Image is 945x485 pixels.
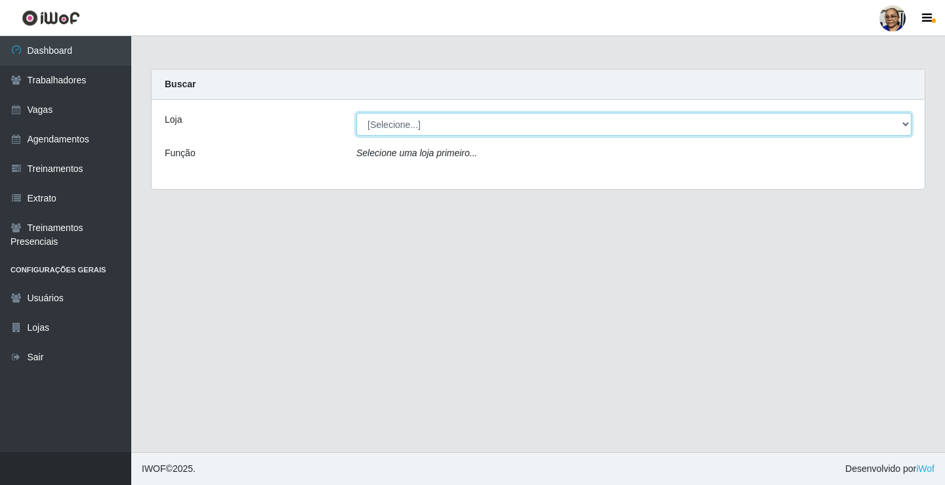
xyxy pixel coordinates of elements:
[916,463,934,474] a: iWof
[22,10,80,26] img: CoreUI Logo
[356,148,477,158] i: Selecione uma loja primeiro...
[142,462,196,476] span: © 2025 .
[165,146,196,160] label: Função
[165,79,196,89] strong: Buscar
[142,463,166,474] span: IWOF
[845,462,934,476] span: Desenvolvido por
[165,113,182,127] label: Loja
